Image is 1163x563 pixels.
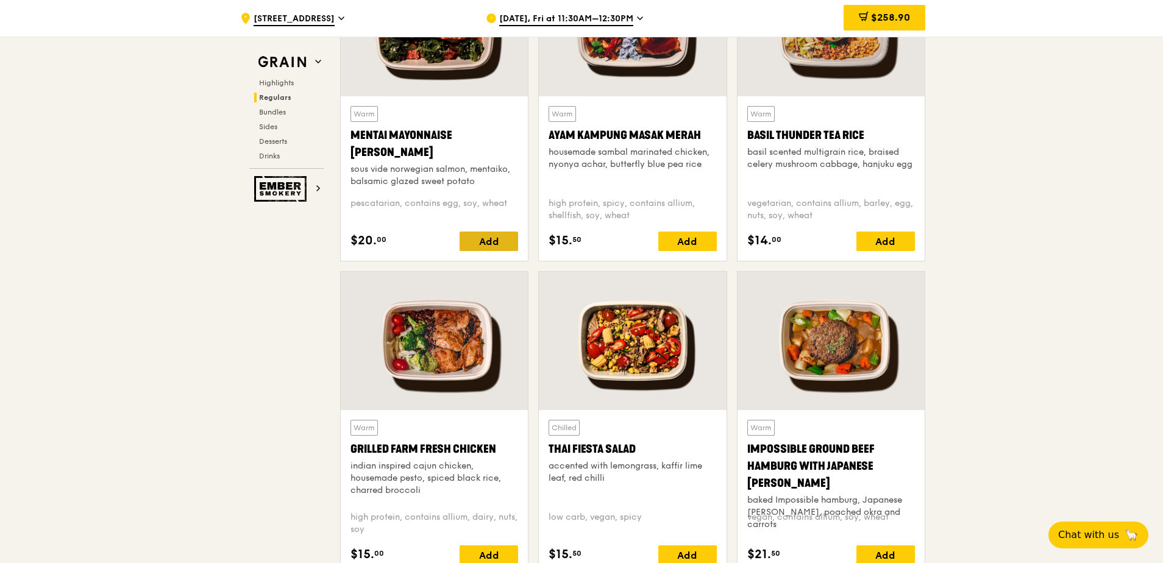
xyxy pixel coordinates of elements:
span: $15. [549,232,572,250]
img: Grain web logo [254,51,310,73]
div: Thai Fiesta Salad [549,441,716,458]
div: baked Impossible hamburg, Japanese [PERSON_NAME], poached okra and carrots [747,494,915,531]
span: 00 [374,548,384,558]
div: vegetarian, contains allium, barley, egg, nuts, soy, wheat [747,197,915,222]
div: Add [856,232,915,251]
button: Chat with us🦙 [1048,522,1148,548]
div: housemade sambal marinated chicken, nyonya achar, butterfly blue pea rice [549,146,716,171]
span: 50 [572,235,581,244]
div: Impossible Ground Beef Hamburg with Japanese [PERSON_NAME] [747,441,915,492]
span: Sides [259,122,277,131]
span: [DATE], Fri at 11:30AM–12:30PM [499,13,633,26]
div: Add [658,232,717,251]
div: Warm [747,420,775,436]
span: 🦙 [1124,528,1139,542]
span: Drinks [259,152,280,160]
span: 00 [377,235,386,244]
div: Warm [350,420,378,436]
div: accented with lemongrass, kaffir lime leaf, red chilli [549,460,716,484]
div: Mentai Mayonnaise [PERSON_NAME] [350,127,518,161]
span: Regulars [259,93,291,102]
span: 00 [772,235,781,244]
div: high protein, contains allium, dairy, nuts, soy [350,511,518,536]
span: $258.90 [871,12,910,23]
div: Grilled Farm Fresh Chicken [350,441,518,458]
span: 50 [572,548,581,558]
span: [STREET_ADDRESS] [254,13,335,26]
img: Ember Smokery web logo [254,176,310,202]
div: vegan, contains allium, soy, wheat [747,511,915,536]
div: basil scented multigrain rice, braised celery mushroom cabbage, hanjuku egg [747,146,915,171]
div: Basil Thunder Tea Rice [747,127,915,144]
div: low carb, vegan, spicy [549,511,716,536]
span: 50 [771,548,780,558]
div: indian inspired cajun chicken, housemade pesto, spiced black rice, charred broccoli [350,460,518,497]
div: high protein, spicy, contains allium, shellfish, soy, wheat [549,197,716,222]
div: Warm [747,106,775,122]
div: sous vide norwegian salmon, mentaiko, balsamic glazed sweet potato [350,163,518,188]
div: Add [460,232,518,251]
span: Bundles [259,108,286,116]
span: $14. [747,232,772,250]
span: Desserts [259,137,287,146]
div: Chilled [549,420,580,436]
div: Warm [549,106,576,122]
div: pescatarian, contains egg, soy, wheat [350,197,518,222]
div: Ayam Kampung Masak Merah [549,127,716,144]
span: Highlights [259,79,294,87]
div: Warm [350,106,378,122]
span: Chat with us [1058,528,1119,542]
span: $20. [350,232,377,250]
